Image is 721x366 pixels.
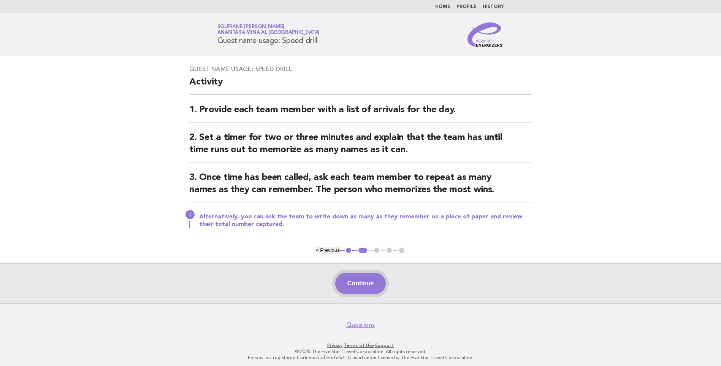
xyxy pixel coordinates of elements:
button: 2 [357,247,368,254]
a: Terms of Use [344,343,374,348]
a: Support [375,343,394,348]
span: Anantara Mina al [GEOGRAPHIC_DATA] [217,30,320,35]
p: Alternatively, you can ask the team to write down as many as they remember on a piece of paper an... [199,213,532,228]
a: Soufiane [PERSON_NAME]Anantara Mina al [GEOGRAPHIC_DATA] [217,24,320,35]
a: Profile [456,5,477,9]
button: < Previous [316,247,340,253]
a: Home [435,5,450,9]
h2: 1. Provide each team member with a list of arrivals for the day. [189,104,532,123]
img: Service Energizers [467,22,504,47]
p: Forbes is a registered trademark of Forbes LLC used under license by The Five Star Travel Corpora... [128,355,593,361]
a: Questions [346,321,375,329]
h3: Guest name usage: Speed drill [189,65,532,73]
a: Privacy [327,343,342,348]
h2: Activity [189,76,532,95]
h1: Guest name usage: Speed drill [217,25,320,45]
button: 1 [345,247,352,254]
a: History [483,5,504,9]
p: © 2025 The Five Star Travel Corporation. All rights reserved. [128,348,593,355]
h2: 2. Set a timer for two or three minutes and explain that the team has until time runs out to memo... [189,132,532,162]
p: · · [128,342,593,348]
h2: 3. Once time has been called, ask each team member to repeat as many names as they can remember. ... [189,172,532,202]
button: Continue [335,273,386,294]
